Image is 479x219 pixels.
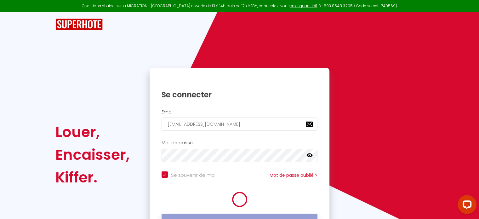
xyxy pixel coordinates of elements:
[162,118,318,131] input: Ton Email
[55,166,130,189] div: Kiffer.
[162,109,318,115] h2: Email
[55,143,130,166] div: Encaisser,
[55,121,130,143] div: Louer,
[162,140,318,146] h2: Mot de passe
[270,172,317,178] a: Mot de passe oublié ?
[290,3,316,9] a: en cliquant ici
[453,193,479,219] iframe: LiveChat chat widget
[162,90,318,100] h1: Se connecter
[55,19,103,30] img: SuperHote logo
